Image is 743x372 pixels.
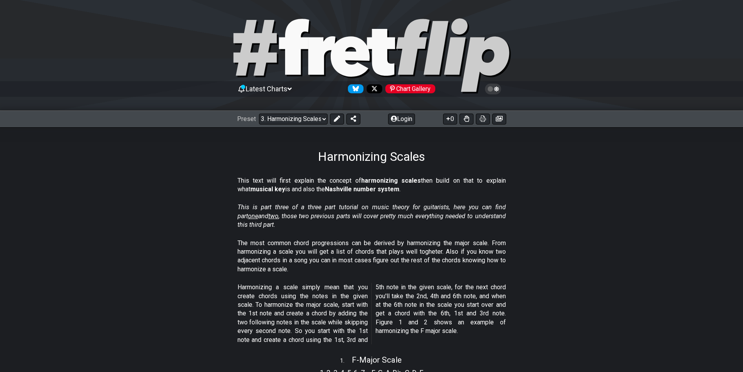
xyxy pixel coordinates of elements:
strong: harmonizing scales [361,177,421,184]
select: Preset [259,114,328,125]
button: Create image [492,114,506,125]
p: The most common chord progressions can be derived by harmonizing the major scale. From harmonizin... [238,239,506,274]
button: Share Preset [346,114,360,125]
span: 1 . [340,357,352,365]
p: Harmonizing a scale simply mean that you create chords using the notes in the given scale. To har... [238,283,506,344]
span: one [248,212,258,220]
strong: Nashville number system [325,185,399,193]
button: Print [476,114,490,125]
p: This text will first explain the concept of then build on that to explain what is and also the . [238,176,506,194]
button: Toggle Dexterity for all fretkits [459,114,473,125]
button: 0 [443,114,457,125]
strong: musical key [250,185,285,193]
a: #fretflip at Pinterest [382,84,435,93]
span: Preset [237,115,256,123]
a: Follow #fretflip at X [364,84,382,93]
div: Chart Gallery [385,84,435,93]
button: Edit Preset [330,114,344,125]
a: Follow #fretflip at Bluesky [345,84,364,93]
span: Latest Charts [246,85,287,93]
h1: Harmonizing Scales [318,149,425,164]
span: F - Major Scale [352,355,402,365]
button: Login [388,114,415,125]
span: Toggle light / dark theme [489,85,498,93]
span: two [268,212,278,220]
em: This is part three of a three part tutorial on music theory for guitarists, here you can find par... [238,203,506,228]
